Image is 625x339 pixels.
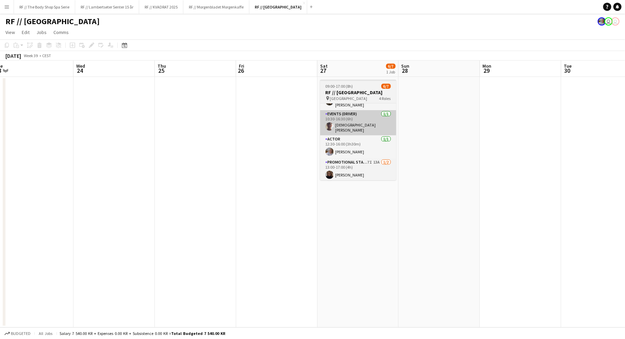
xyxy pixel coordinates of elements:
[249,0,307,14] button: RF // [GEOGRAPHIC_DATA]
[11,331,31,336] span: Budgeted
[5,29,15,35] span: View
[611,17,620,26] app-user-avatar: Alexander Skeppland Hole
[53,29,69,35] span: Comms
[400,67,410,74] span: 28
[330,96,367,101] span: [GEOGRAPHIC_DATA]
[563,67,572,74] span: 30
[75,67,85,74] span: 24
[171,331,225,336] span: Total Budgeted 7 540.00 KR
[482,67,492,74] span: 29
[34,28,49,37] a: Jobs
[320,80,396,180] app-job-card: 09:00-17:00 (8h)6/7RF // [GEOGRAPHIC_DATA] [GEOGRAPHIC_DATA]4 Roles[PERSON_NAME] [PERSON_NAME][PE...
[238,67,244,74] span: 26
[564,63,572,69] span: Tue
[3,330,32,337] button: Budgeted
[326,84,353,89] span: 09:00-17:00 (8h)
[386,69,395,74] div: 1 Job
[42,53,51,58] div: CEST
[51,28,71,37] a: Comms
[605,17,613,26] app-user-avatar: Marit Holvik
[5,16,100,27] h1: RF // [GEOGRAPHIC_DATA]
[75,0,139,14] button: RF // Lambertseter Senter 15 år
[5,52,21,59] div: [DATE]
[379,96,391,101] span: 4 Roles
[22,29,30,35] span: Edit
[483,63,492,69] span: Mon
[37,331,54,336] span: All jobs
[320,89,396,96] h3: RF // [GEOGRAPHIC_DATA]
[60,331,225,336] div: Salary 7 540.00 KR + Expenses 0.00 KR + Subsistence 0.00 KR =
[3,28,18,37] a: View
[401,63,410,69] span: Sun
[320,110,396,135] app-card-role: Events (Driver)1/110:30-16:30 (6h)[DEMOGRAPHIC_DATA][PERSON_NAME]
[76,63,85,69] span: Wed
[381,84,391,89] span: 6/7
[14,0,75,14] button: RF // The Body Shop Spa Serie
[239,63,244,69] span: Fri
[320,135,396,158] app-card-role: Actor1/112:30-16:00 (3h30m)[PERSON_NAME]
[22,53,39,58] span: Week 39
[157,67,166,74] span: 25
[320,63,328,69] span: Sat
[139,0,183,14] button: RF // KVADRAT 2025
[36,29,47,35] span: Jobs
[386,64,396,69] span: 6/7
[183,0,249,14] button: RF // Morgenbladet Morgenkaffe
[158,63,166,69] span: Thu
[319,67,328,74] span: 27
[598,17,606,26] app-user-avatar: Tina Raugstad
[19,28,32,37] a: Edit
[320,158,396,191] app-card-role: Promotional Staffing (Sampling Staff)7I13A1/213:00-17:00 (4h)[PERSON_NAME]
